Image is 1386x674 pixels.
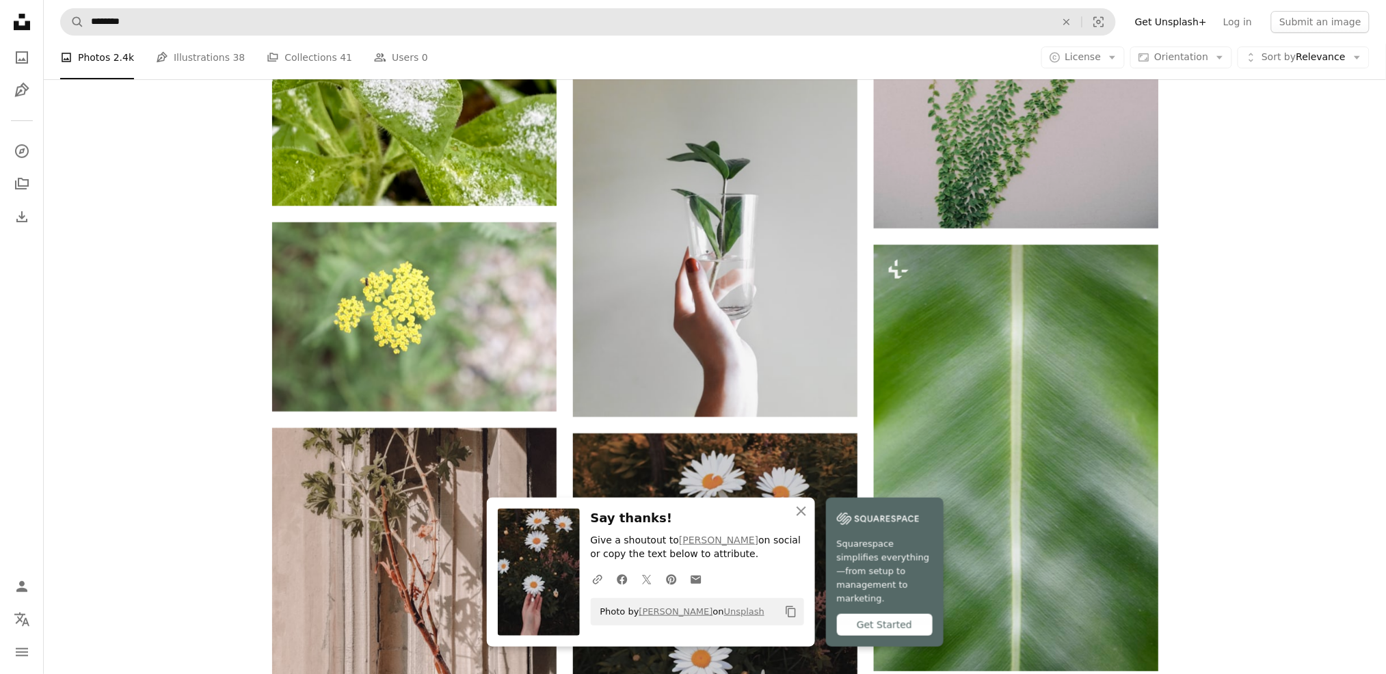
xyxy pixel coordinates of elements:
button: Orientation [1130,46,1232,68]
a: Share over email [684,565,708,593]
a: Get Unsplash+ [1127,11,1215,33]
button: Submit an image [1271,11,1370,33]
a: [PERSON_NAME] [679,535,758,545]
a: Illustrations [8,77,36,104]
button: Menu [8,638,36,666]
img: person holding clear drinking glass with water and green plant [573,39,857,417]
a: brown and green plant [272,611,557,623]
a: Download History [8,203,36,230]
a: Log in [1215,11,1260,33]
button: Language [8,606,36,633]
a: Collections [8,170,36,198]
span: 0 [422,50,428,65]
a: Squarespace simplifies everything—from setup to management to marketing.Get Started [826,498,944,647]
span: Squarespace simplifies everything—from setup to management to marketing. [837,537,933,606]
img: Yellow flowers are blooming in the garden. [272,222,557,412]
a: Share on Pinterest [659,565,684,593]
a: Log in / Sign up [8,573,36,600]
button: Clear [1052,9,1082,35]
a: Photos [8,44,36,71]
a: Users 0 [374,36,428,79]
a: Explore [8,137,36,165]
a: Illustrations 38 [156,36,245,79]
a: Share on Twitter [635,565,659,593]
a: Closeup of bird&#39;s-nest fern leaf [874,451,1158,463]
span: Photo by on [594,601,765,623]
p: Give a shoutout to on social or copy the text below to attribute. [591,534,804,561]
button: Sort byRelevance [1238,46,1370,68]
a: Home — Unsplash [8,8,36,38]
h3: Say thanks! [591,509,804,528]
div: Get Started [837,614,933,636]
button: Visual search [1082,9,1115,35]
a: Yellow flowers are blooming in the garden. [272,310,557,323]
span: License [1065,51,1102,62]
form: Find visuals sitewide [60,8,1116,36]
a: Share on Facebook [610,565,635,593]
button: Copy to clipboard [779,600,803,623]
span: Relevance [1262,51,1346,64]
a: Collections 41 [267,36,352,79]
span: Sort by [1262,51,1296,62]
span: 41 [340,50,352,65]
a: Unsplash [724,606,764,617]
button: License [1041,46,1125,68]
img: file-1747939142011-51e5cc87e3c9 [837,509,919,529]
a: person holding clear drinking glass with water and green plant [573,221,857,234]
span: 38 [233,50,245,65]
button: Search Unsplash [61,9,84,35]
img: Closeup of bird&#39;s-nest fern leaf [874,245,1158,671]
a: [PERSON_NAME] [639,606,713,617]
span: Orientation [1154,51,1208,62]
